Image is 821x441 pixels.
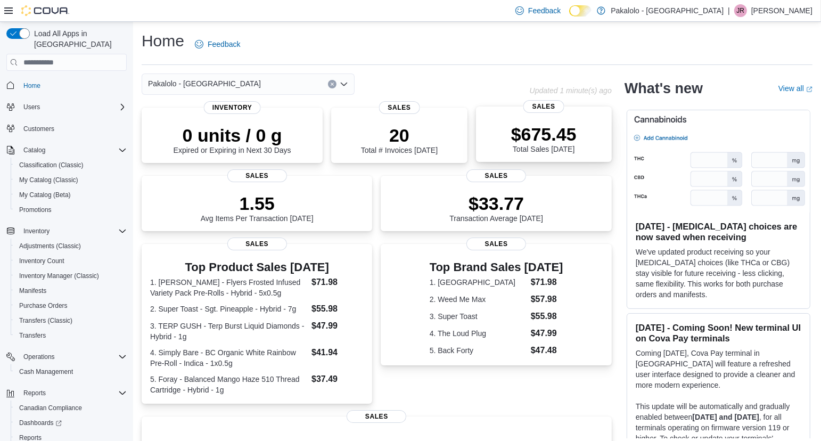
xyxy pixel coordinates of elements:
dt: 3. Super Toast [430,311,527,322]
span: Pakalolo - [GEOGRAPHIC_DATA] [148,77,261,90]
span: Purchase Orders [19,301,68,310]
span: Inventory [23,227,50,235]
span: Sales [523,100,564,113]
button: Manifests [11,283,131,298]
p: Coming [DATE], Cova Pay terminal in [GEOGRAPHIC_DATA] will feature a refreshed user interface des... [636,348,801,390]
span: Inventory [19,225,127,238]
dt: 1. [GEOGRAPHIC_DATA] [430,277,527,288]
a: Purchase Orders [15,299,72,312]
span: Transfers [15,329,127,342]
dt: 4. The Loud Plug [430,328,527,339]
span: Inventory Manager (Classic) [15,269,127,282]
div: Avg Items Per Transaction [DATE] [201,193,314,223]
p: 1.55 [201,193,314,214]
p: 0 units / 0 g [174,125,291,146]
span: Cash Management [15,365,127,378]
span: Users [23,103,40,111]
span: Home [19,78,127,92]
button: Classification (Classic) [11,158,131,173]
span: JR [737,4,745,17]
span: Reports [23,389,46,397]
h1: Home [142,30,184,52]
span: Cash Management [19,367,73,376]
span: Sales [379,101,420,114]
div: Justin Rochon [734,4,747,17]
span: Catalog [19,144,127,157]
span: My Catalog (Beta) [15,189,127,201]
span: Sales [466,238,526,250]
span: Classification (Classic) [15,159,127,171]
a: Home [19,79,45,92]
span: Inventory Count [15,255,127,267]
a: Transfers [15,329,50,342]
a: Classification (Classic) [15,159,88,171]
span: My Catalog (Classic) [15,174,127,186]
a: Customers [19,123,59,135]
p: | [728,4,730,17]
dd: $47.99 [531,327,563,340]
span: Home [23,81,40,90]
button: Inventory Count [11,254,131,268]
button: Clear input [328,80,336,88]
button: Purchase Orders [11,298,131,313]
button: Home [2,77,131,93]
a: Promotions [15,203,56,216]
span: Operations [23,353,55,361]
div: Transaction Average [DATE] [449,193,543,223]
button: Catalog [2,143,131,158]
span: Sales [466,169,526,182]
button: Customers [2,121,131,136]
dd: $71.98 [311,276,364,289]
p: We've updated product receiving so your [MEDICAL_DATA] choices (like THCa or CBG) stay visible fo... [636,247,801,300]
span: Load All Apps in [GEOGRAPHIC_DATA] [30,28,127,50]
span: Sales [347,410,406,423]
span: Transfers [19,331,46,340]
a: Adjustments (Classic) [15,240,85,252]
a: My Catalog (Classic) [15,174,83,186]
button: Transfers (Classic) [11,313,131,328]
a: Cash Management [15,365,77,378]
h3: [DATE] - Coming Soon! New terminal UI on Cova Pay terminals [636,322,801,344]
button: Inventory Manager (Classic) [11,268,131,283]
span: Operations [19,350,127,363]
span: My Catalog (Classic) [19,176,78,184]
a: Inventory Manager (Classic) [15,269,103,282]
dd: $41.94 [311,346,364,359]
dt: 2. Weed Me Max [430,294,527,305]
dd: $55.98 [311,303,364,315]
h2: What's new [625,80,703,97]
button: Cash Management [11,364,131,379]
button: My Catalog (Beta) [11,187,131,202]
h3: Top Product Sales [DATE] [150,261,364,274]
button: Transfers [11,328,131,343]
span: Adjustments (Classic) [19,242,81,250]
span: Inventory [204,101,261,114]
span: Promotions [19,206,52,214]
button: Open list of options [340,80,348,88]
dd: $37.49 [311,373,364,386]
span: Reports [19,387,127,399]
dd: $55.98 [531,310,563,323]
span: Inventory Manager (Classic) [19,272,99,280]
p: Pakalolo - [GEOGRAPHIC_DATA] [611,4,724,17]
button: Operations [19,350,59,363]
span: Transfers (Classic) [15,314,127,327]
dt: 2. Super Toast - Sgt. Pineapple - Hybrid - 7g [150,304,307,314]
button: Operations [2,349,131,364]
input: Dark Mode [569,5,592,17]
a: My Catalog (Beta) [15,189,75,201]
div: Total # Invoices [DATE] [361,125,438,154]
span: Customers [19,122,127,135]
span: Dashboards [19,419,62,427]
a: Inventory Count [15,255,69,267]
span: Canadian Compliance [15,402,127,414]
span: Users [19,101,127,113]
p: $33.77 [449,193,543,214]
span: Sales [227,169,287,182]
div: Total Sales [DATE] [511,124,577,153]
dt: 4. Simply Bare - BC Organic White Rainbow Pre-Roll - Indica - 1x0.5g [150,347,307,369]
span: Promotions [15,203,127,216]
a: Feedback [191,34,244,55]
button: Catalog [19,144,50,157]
